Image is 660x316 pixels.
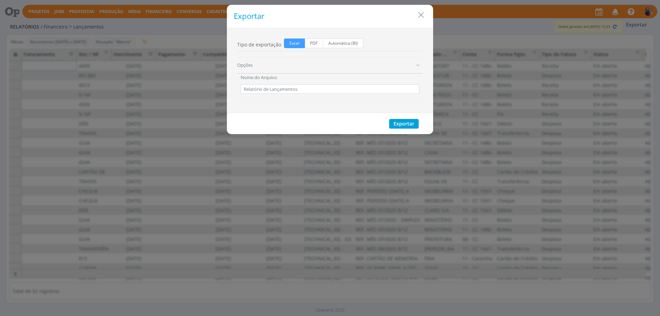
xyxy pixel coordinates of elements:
[305,39,323,48] span: PDF
[389,119,419,129] button: Exportar
[284,39,305,48] span: Excel
[237,39,423,51] div: Tipo de exportação
[237,57,423,74] div: Opções
[237,74,423,102] div: Opções
[241,74,277,81] label: Nome do Arquivo
[227,5,433,134] div: dialog
[323,39,363,48] span: Automática (BI)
